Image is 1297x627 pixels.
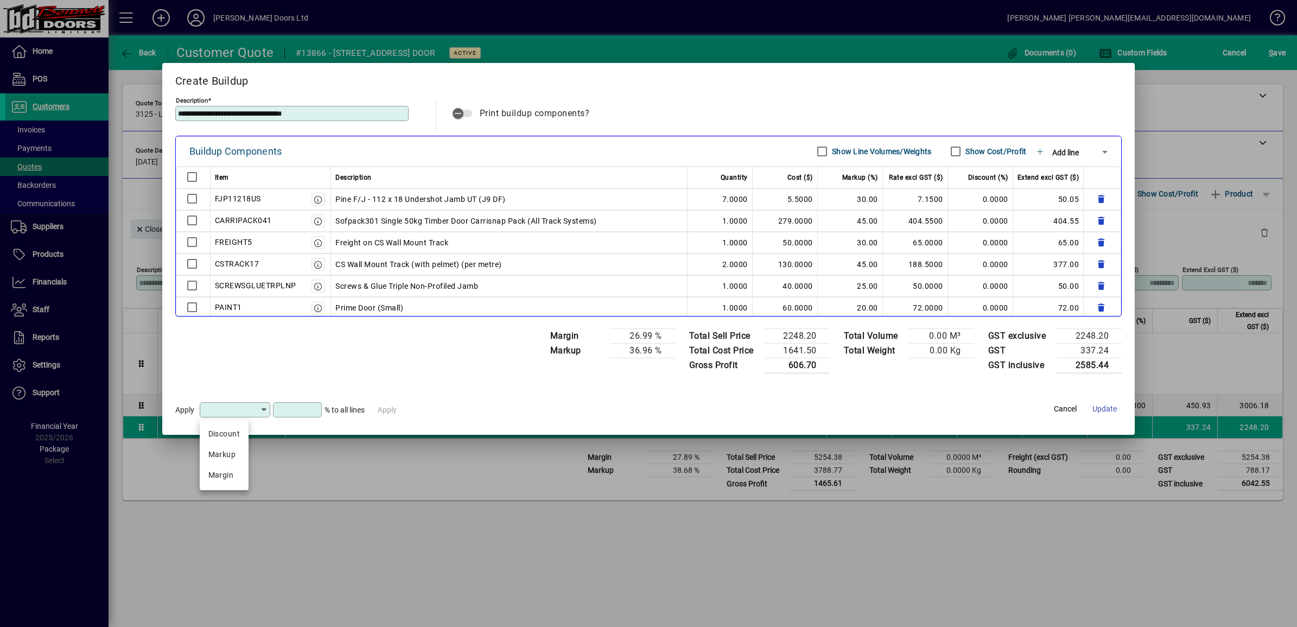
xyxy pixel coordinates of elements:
[545,328,610,343] td: Margin
[757,236,813,249] div: 50.0000
[948,232,1013,254] td: 0.0000
[176,96,208,104] mat-label: Description
[887,280,943,293] div: 50.0000
[162,63,1135,94] h2: Create Buildup
[331,275,688,297] td: Screws & Glue Triple Non-Profiled Jamb
[331,188,688,210] td: Pine F/J - 112 x 18 Undershot Jamb UT (J9 DF)
[757,193,813,206] div: 5.5000
[887,236,943,249] div: 65.0000
[1013,254,1084,275] td: 377.00
[838,343,909,358] td: Total Weight
[765,343,830,358] td: 1641.50
[1048,399,1083,419] button: Cancel
[331,254,688,275] td: CS Wall Mount Track (with pelmet) (per metre)
[688,210,753,232] td: 1.0000
[787,171,813,184] span: Cost ($)
[1057,358,1122,373] td: 2585.44
[331,232,688,254] td: Freight on CS Wall Mount Track
[1013,188,1084,210] td: 50.05
[610,343,675,358] td: 36.96 %
[215,171,229,184] span: Item
[688,275,753,297] td: 1.0000
[818,188,883,210] td: 30.00
[200,424,249,445] mat-option: Discount
[1092,403,1117,415] span: Update
[818,297,883,319] td: 20.00
[215,301,242,314] div: PAINT1
[1013,275,1084,297] td: 50.00
[887,258,943,271] div: 188.5000
[757,280,813,293] div: 40.0000
[757,214,813,227] div: 279.0000
[1087,399,1122,419] button: Update
[842,171,878,184] span: Markup (%)
[818,232,883,254] td: 30.00
[948,210,1013,232] td: 0.0000
[948,297,1013,319] td: 0.0000
[684,328,765,343] td: Total Sell Price
[688,297,753,319] td: 1.0000
[983,358,1057,373] td: GST inclusive
[818,275,883,297] td: 25.00
[963,146,1026,157] label: Show Cost/Profit
[1052,148,1079,157] span: Add line
[215,257,259,270] div: CSTRACK17
[684,358,765,373] td: Gross Profit
[215,214,272,227] div: CARRIPACK041
[838,328,909,343] td: Total Volume
[610,328,675,343] td: 26.99 %
[215,192,261,205] div: FJP11218US
[1054,403,1077,415] span: Cancel
[1018,171,1079,184] span: Extend excl GST ($)
[331,297,688,319] td: Prime Door (Small)
[818,254,883,275] td: 45.00
[215,236,252,249] div: FREIGHT5
[887,214,943,227] div: 404.5500
[887,193,943,206] div: 7.1500
[830,146,931,157] label: Show Line Volumes/Weights
[215,279,296,292] div: SCREWSGLUETRPLNP
[335,171,372,184] span: Description
[887,301,943,314] div: 72.0000
[189,143,282,160] div: Buildup Components
[948,188,1013,210] td: 0.0000
[480,108,590,118] span: Print buildup components?
[757,301,813,314] div: 60.0000
[1057,328,1122,343] td: 2248.20
[325,406,365,414] span: % to all lines
[688,254,753,275] td: 2.0000
[757,258,813,271] div: 130.0000
[208,449,240,460] div: Markup
[1013,210,1084,232] td: 404.55
[684,343,765,358] td: Total Cost Price
[688,188,753,210] td: 7.0000
[208,428,240,440] div: Discount
[1013,297,1084,319] td: 72.00
[688,232,753,254] td: 1.0000
[983,328,1057,343] td: GST exclusive
[721,171,748,184] span: Quantity
[200,445,249,465] mat-option: Markup
[200,465,249,486] mat-option: Margin
[818,210,883,232] td: 45.00
[909,328,974,343] td: 0.00 M³
[331,210,688,232] td: Sofpack301 Single 50kg Timber Door Carrisnap Pack (All Track Systems)
[968,171,1008,184] span: Discount (%)
[545,343,610,358] td: Markup
[208,470,240,481] div: Margin
[1057,343,1122,358] td: 337.24
[983,343,1057,358] td: GST
[765,328,830,343] td: 2248.20
[1013,232,1084,254] td: 65.00
[948,275,1013,297] td: 0.0000
[909,343,974,358] td: 0.00 Kg
[765,358,830,373] td: 606.70
[175,406,194,414] span: Apply
[889,171,943,184] span: Rate excl GST ($)
[948,254,1013,275] td: 0.0000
